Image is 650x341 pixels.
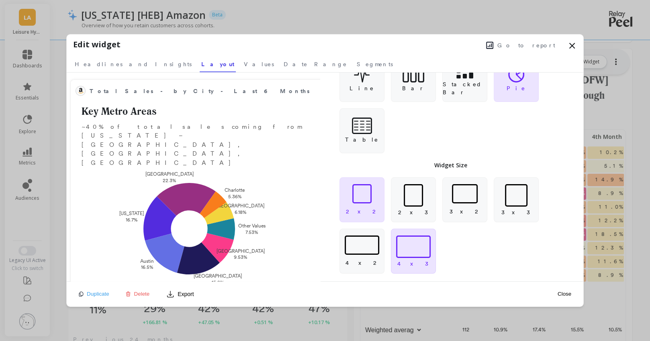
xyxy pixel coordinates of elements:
p: Widget Size [434,161,467,169]
span: Values [244,60,274,68]
p: Bar [402,84,424,92]
img: duplicate icon [79,292,84,296]
span: Headlines and Insights [75,60,192,68]
p: Pie [507,84,525,92]
span: Delete [134,291,150,297]
span: Segments [357,60,393,68]
button: Delete [123,290,152,297]
p: 3 x 3 [501,208,531,216]
h2: Key Metro Areas [76,104,339,119]
button: Go to report [484,40,558,51]
p: Table [345,136,378,144]
h1: Edit widget [73,39,121,51]
span: Go to report [497,41,555,49]
p: Stacked Bar [443,80,487,96]
p: 2 x 2 [346,207,378,215]
p: 4 x 3 [397,260,429,268]
button: Duplicate [76,290,112,297]
nav: Tabs [73,54,577,72]
button: Export [163,288,197,300]
span: Date Range [284,60,347,68]
span: Layout [201,60,234,68]
span: Total Sales - by City - Last 6 Months [90,85,313,97]
button: Close [555,290,574,297]
span: Total Sales - by City - Last 6 Months [90,87,310,95]
p: Line [350,84,374,92]
p: 4 x 2 [345,259,378,267]
p: ~40% of total sales coming from [US_STATE] – [GEOGRAPHIC_DATA], [GEOGRAPHIC_DATA], [GEOGRAPHIC_DATA] [76,122,339,168]
span: Duplicate [87,291,109,297]
p: 2 x 3 [398,208,429,216]
p: 3 x 2 [450,207,480,215]
img: api.amazon.svg [78,87,84,94]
